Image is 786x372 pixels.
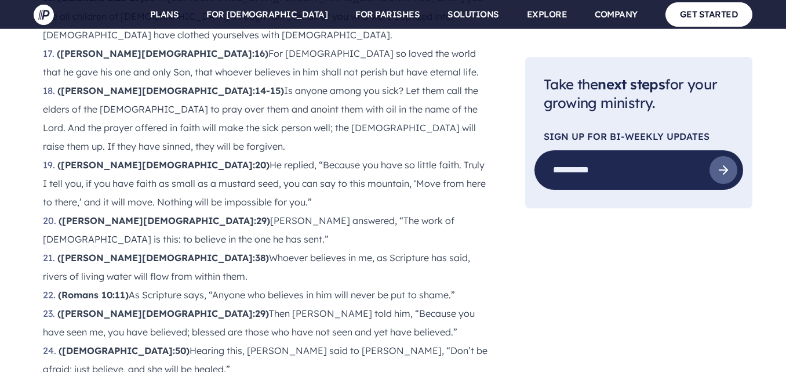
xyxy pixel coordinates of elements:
strong: ([PERSON_NAME][DEMOGRAPHIC_DATA]:29) [57,308,269,319]
p: SIGN UP FOR Bi-Weekly Updates [544,132,734,142]
strong: ([PERSON_NAME][DEMOGRAPHIC_DATA]:20) [57,159,270,171]
strong: ([PERSON_NAME][DEMOGRAPHIC_DATA]:14-15) [57,85,284,96]
span: Take the for your growing ministry. [544,75,717,112]
strong: ([PERSON_NAME][DEMOGRAPHIC_DATA]:38) [57,252,269,263]
span: next steps [598,75,665,93]
li: Is anyone among you sick? Let them call the elders of the [DEMOGRAPHIC_DATA] to pray over them an... [43,81,488,156]
strong: ([PERSON_NAME][DEMOGRAPHIC_DATA]:29) [59,215,270,226]
li: Whoever believes in me, as Scripture has said, rivers of living water will flow from within them. [43,248,488,286]
li: Then [PERSON_NAME] told him, “Because you have seen me, you have believed; blessed are those who ... [43,304,488,341]
li: He replied, “Because you have so little faith. Truly I tell you, if you have faith as small as a ... [43,156,488,211]
strong: ([PERSON_NAME][DEMOGRAPHIC_DATA]:16) [57,48,268,59]
li: As Scripture says, “Anyone who believes in him will never be put to shame.” [43,286,488,304]
strong: (Romans 10:11) [58,289,129,301]
strong: ([DEMOGRAPHIC_DATA]:50) [59,345,190,356]
span: [PERSON_NAME] answered, “The work of [DEMOGRAPHIC_DATA] is this: to believe in the one he has sent.” [43,215,454,245]
a: GET STARTED [665,2,753,26]
li: For [DEMOGRAPHIC_DATA] so loved the world that he gave his one and only Son, that whoever believe... [43,44,488,81]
